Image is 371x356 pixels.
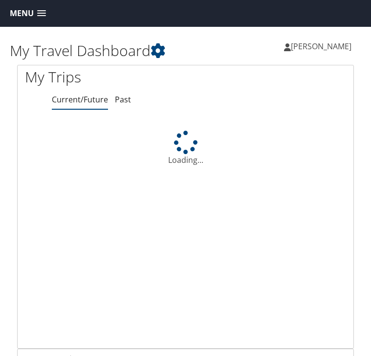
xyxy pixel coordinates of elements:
span: Menu [10,9,34,18]
a: Menu [5,5,51,21]
a: Past [115,94,131,105]
a: Current/Future [52,94,108,105]
h1: My Travel Dashboard [10,40,186,61]
h1: My Trips [25,67,178,87]
span: [PERSON_NAME] [291,41,351,52]
a: [PERSON_NAME] [284,32,361,61]
div: Loading... [18,131,353,166]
